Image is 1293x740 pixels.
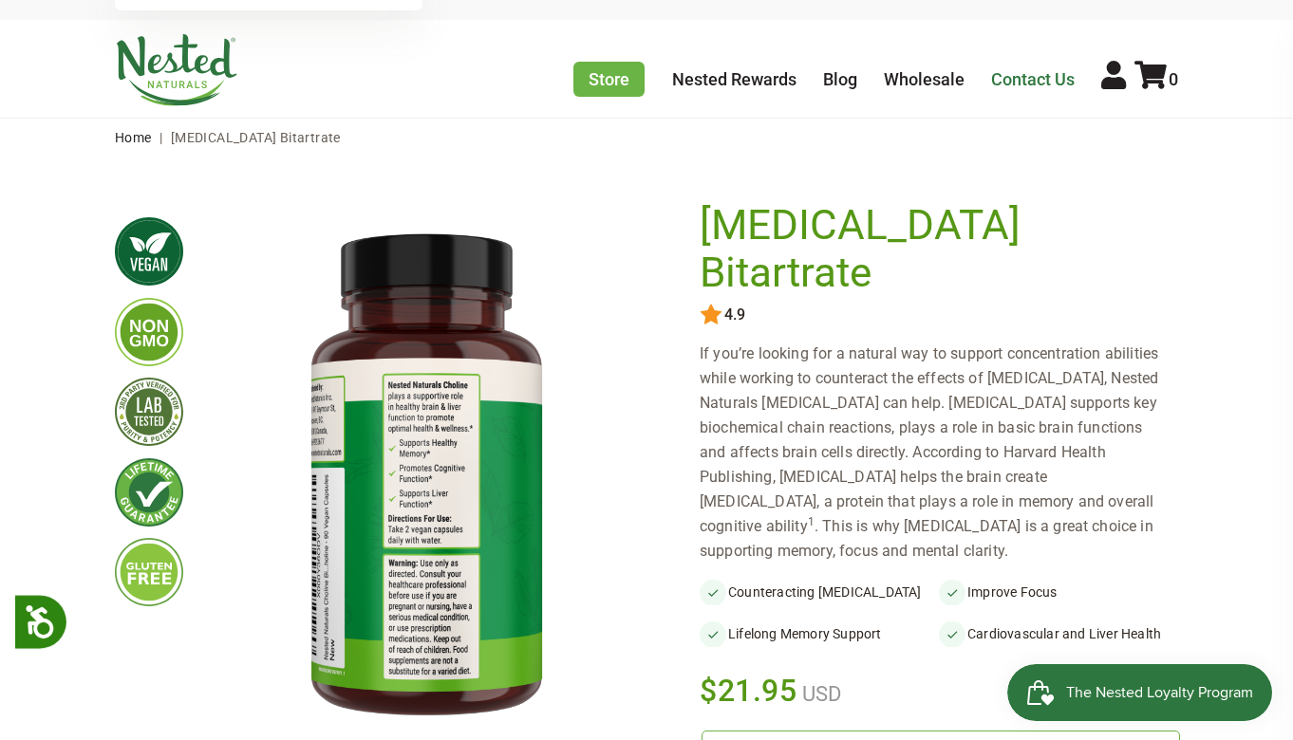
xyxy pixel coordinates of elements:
[573,62,645,97] a: Store
[808,515,815,528] sup: 1
[700,304,722,326] img: star.svg
[1169,69,1178,89] span: 0
[797,682,841,706] span: USD
[700,670,797,712] span: $21.95
[115,538,183,606] img: glutenfree
[722,306,745,324] span: 4.9
[115,130,152,145] a: Home
[1134,69,1178,89] a: 0
[115,378,183,446] img: thirdpartytested
[171,130,341,145] span: [MEDICAL_DATA] Bitartrate
[672,69,796,89] a: Nested Rewards
[939,620,1178,647] li: Cardiovascular and Liver Health
[1007,664,1274,721] iframe: Button to open loyalty program pop-up
[823,69,857,89] a: Blog
[155,130,167,145] span: |
[884,69,965,89] a: Wholesale
[700,579,939,605] li: Counteracting [MEDICAL_DATA]
[939,579,1178,605] li: Improve Focus
[700,342,1178,564] div: If you’re looking for a natural way to support concentration abilities while working to counterac...
[991,69,1075,89] a: Contact Us
[115,34,238,106] img: Nested Naturals
[115,119,1178,157] nav: breadcrumbs
[115,458,183,527] img: lifetimeguarantee
[115,298,183,366] img: gmofree
[115,217,183,286] img: vegan
[700,202,1169,296] h1: [MEDICAL_DATA] Bitartrate
[700,620,939,647] li: Lifelong Memory Support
